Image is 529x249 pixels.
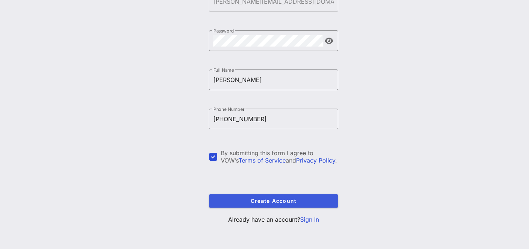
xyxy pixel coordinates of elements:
[325,37,333,45] button: append icon
[300,216,319,223] a: Sign In
[213,106,244,112] label: Phone Number
[213,67,234,73] label: Full Name
[213,28,234,34] label: Password
[209,215,338,224] p: Already have an account?
[221,149,338,164] div: By submitting this form I agree to VOW’s and .
[215,198,332,204] span: Create Account
[296,157,335,164] a: Privacy Policy
[209,194,338,208] button: Create Account
[238,157,286,164] a: Terms of Service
